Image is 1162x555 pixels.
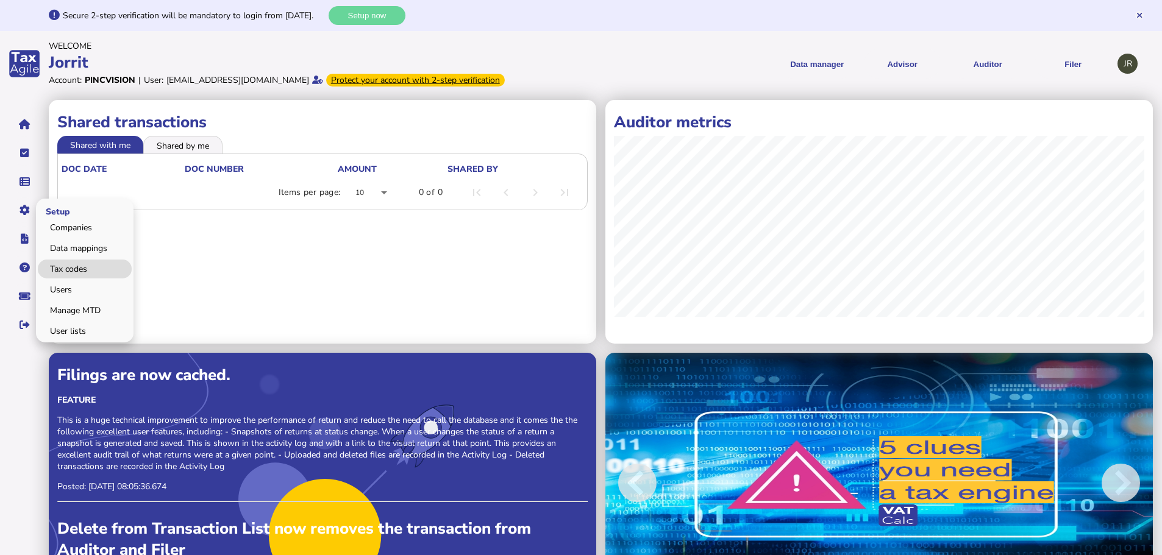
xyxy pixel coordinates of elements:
[62,163,184,175] div: doc date
[36,196,76,225] span: Setup
[12,312,37,338] button: Sign out
[143,136,223,153] li: Shared by me
[85,74,135,86] div: Pincvision
[779,49,855,79] button: Shows a dropdown of Data manager options
[57,481,588,492] p: Posted: [DATE] 08:05:36.674
[38,260,132,278] a: Tax codes
[329,6,405,25] button: Setup now
[1035,49,1111,79] button: Filer
[338,163,446,175] div: Amount
[279,186,341,199] div: Items per page:
[864,49,941,79] button: Shows a dropdown of VAT Advisor options
[49,74,82,86] div: Account:
[12,197,37,223] button: Manage settings
[338,163,377,175] div: Amount
[62,163,107,175] div: doc date
[583,49,1112,79] menu: navigate products
[38,239,132,258] a: Data mappings
[1117,54,1138,74] div: Profile settings
[38,218,132,237] a: Companies
[614,111,1144,133] h1: Auditor metrics
[57,111,588,133] h1: Shared transactions
[12,226,37,252] button: Developer hub links
[326,74,505,87] div: From Oct 1, 2025, 2-step verification will be required to login. Set it up now...
[447,163,498,175] div: shared by
[185,163,244,175] div: doc number
[138,74,141,86] div: |
[38,280,132,299] a: Users
[185,163,337,175] div: doc number
[63,10,326,21] div: Secure 2-step verification will be mandatory to login from [DATE].
[12,169,37,194] button: Data manager
[49,40,577,52] div: Welcome
[49,52,577,73] div: Jorrit
[57,136,143,153] li: Shared with me
[12,255,37,280] button: Help pages
[57,414,588,472] p: This is a huge technical improvement to improve the performance of return and reduce the need to ...
[12,140,37,166] button: Tasks
[166,74,309,86] div: [EMAIL_ADDRESS][DOMAIN_NAME]
[144,74,163,86] div: User:
[38,322,132,341] a: User lists
[949,49,1026,79] button: Auditor
[1135,11,1144,19] button: Hide message
[12,111,37,137] button: Home
[312,76,323,84] i: Email verified
[57,364,588,386] div: Filings are now cached.
[57,394,588,406] div: Feature
[447,163,581,175] div: shared by
[12,283,37,309] button: Raise a support ticket
[38,301,132,320] a: Manage MTD
[419,186,443,199] div: 0 of 0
